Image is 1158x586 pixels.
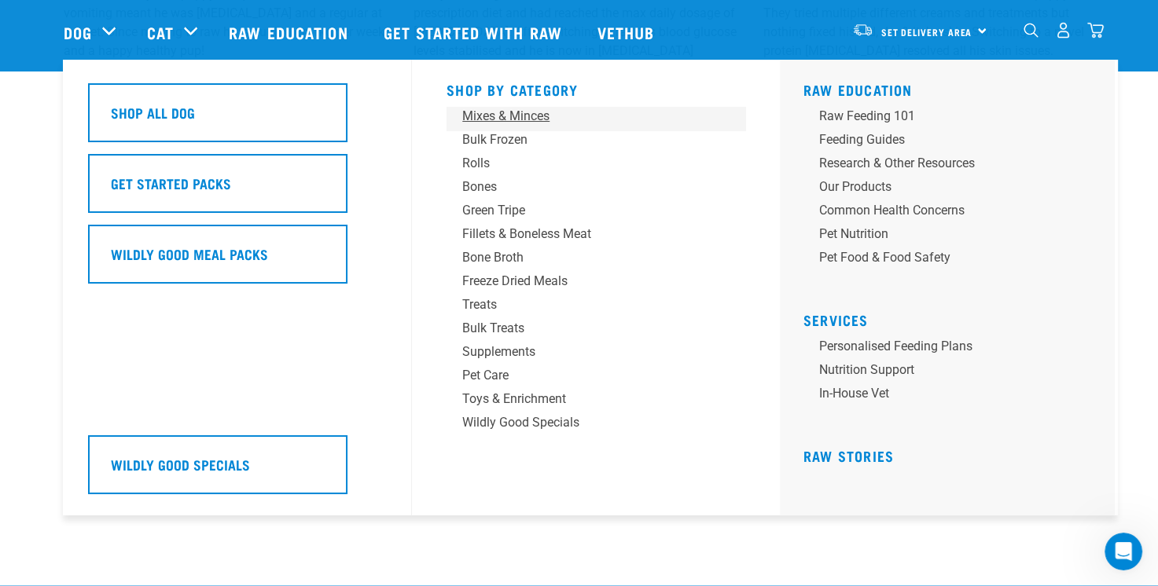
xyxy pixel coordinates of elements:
div: Bones [462,178,708,196]
div: Supplements [462,342,708,361]
div: Toys & Enrichment [462,390,708,408]
div: Bulk Treats [462,319,708,338]
div: Rolls [462,154,708,173]
a: Our Products [803,178,1102,201]
div: Research & Other Resources [819,154,1064,173]
a: Raw Education [803,86,913,93]
h5: Services [803,312,1102,324]
div: Fillets & Boneless Meat [462,225,708,244]
img: home-icon@2x.png [1087,22,1104,38]
div: Pet Food & Food Safety [819,248,1064,267]
h5: Shop By Category [447,82,745,94]
a: Pet Food & Food Safety [803,248,1102,272]
a: Common Health Concerns [803,201,1102,225]
a: Raw Stories [803,452,894,460]
img: user.png [1055,22,1072,38]
div: Common Health Concerns [819,201,1064,220]
div: Our Products [819,178,1064,196]
a: Pet Nutrition [803,225,1102,248]
div: Bulk Frozen [462,130,708,149]
a: Raw Feeding 101 [803,107,1102,130]
a: Toys & Enrichment [447,390,745,413]
div: Raw Feeding 101 [819,107,1064,126]
div: Pet Nutrition [819,225,1064,244]
a: Treats [447,295,745,319]
iframe: Intercom live chat [1105,533,1142,570]
div: Wildly Good Specials [462,413,708,432]
h5: Shop All Dog [111,102,195,123]
a: Supplements [447,342,745,366]
a: Freeze Dried Meals [447,272,745,295]
a: Personalised Feeding Plans [803,337,1102,361]
div: Freeze Dried Meals [462,272,708,291]
a: Green Tripe [447,201,745,225]
div: Mixes & Minces [462,107,708,126]
a: Raw Education [213,1,367,64]
a: Dog [64,20,92,44]
img: home-icon-1@2x.png [1024,23,1039,38]
h5: Wildly Good Specials [111,454,250,474]
a: Bone Broth [447,248,745,272]
div: Pet Care [462,366,708,385]
a: Research & Other Resources [803,154,1102,178]
span: Set Delivery Area [881,29,972,35]
h5: Get Started Packs [111,173,231,193]
a: In-house vet [803,384,1102,408]
a: Bulk Frozen [447,130,745,154]
a: Bones [447,178,745,201]
a: Feeding Guides [803,130,1102,154]
a: Bulk Treats [447,319,745,342]
div: Treats [462,295,708,314]
a: Fillets & Boneless Meat [447,225,745,248]
a: Mixes & Minces [447,107,745,130]
h5: Wildly Good Meal Packs [111,244,268,264]
a: Nutrition Support [803,361,1102,384]
a: Wildly Good Meal Packs [88,225,387,295]
a: Rolls [447,154,745,178]
div: Green Tripe [462,201,708,220]
a: Vethub [582,1,675,64]
a: Get Started Packs [88,154,387,225]
div: Bone Broth [462,248,708,267]
a: Shop All Dog [88,83,387,154]
img: van-moving.png [852,23,873,37]
a: Wildly Good Specials [88,435,387,506]
div: Feeding Guides [819,130,1064,149]
a: Cat [147,20,174,44]
a: Get started with Raw [368,1,582,64]
a: Wildly Good Specials [447,413,745,437]
a: Pet Care [447,366,745,390]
